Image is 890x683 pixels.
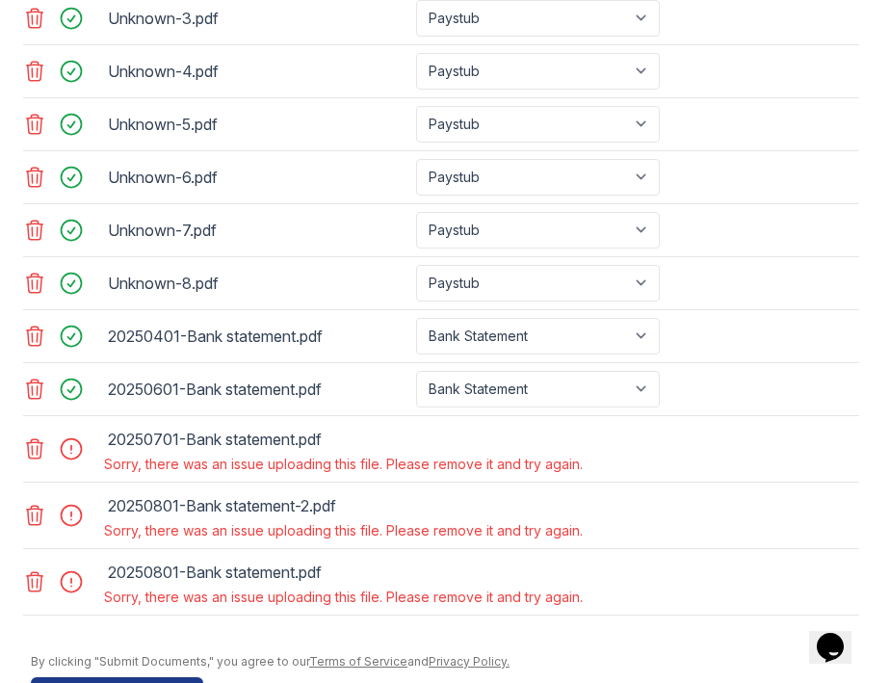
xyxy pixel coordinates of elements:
div: Unknown-3.pdf [108,3,408,34]
div: Sorry, there was an issue uploading this file. Please remove it and try again. [104,521,583,540]
a: Privacy Policy. [429,654,510,669]
div: By clicking "Submit Documents," you agree to our and [31,654,859,670]
div: Unknown-6.pdf [108,162,408,193]
div: Unknown-5.pdf [108,109,408,140]
div: 20250401-Bank statement.pdf [108,321,408,352]
div: Sorry, there was an issue uploading this file. Please remove it and try again. [104,588,583,607]
div: Sorry, there was an issue uploading this file. Please remove it and try again. [104,455,583,474]
iframe: chat widget [809,606,871,664]
div: 20250701-Bank statement.pdf [108,424,408,455]
div: Unknown-7.pdf [108,215,408,246]
div: Unknown-8.pdf [108,268,408,299]
div: 20250601-Bank statement.pdf [108,374,408,405]
a: Terms of Service [309,654,407,669]
div: 20250801-Bank statement.pdf [108,557,408,588]
div: Unknown-4.pdf [108,56,408,87]
div: 20250801-Bank statement-2.pdf [108,490,408,521]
